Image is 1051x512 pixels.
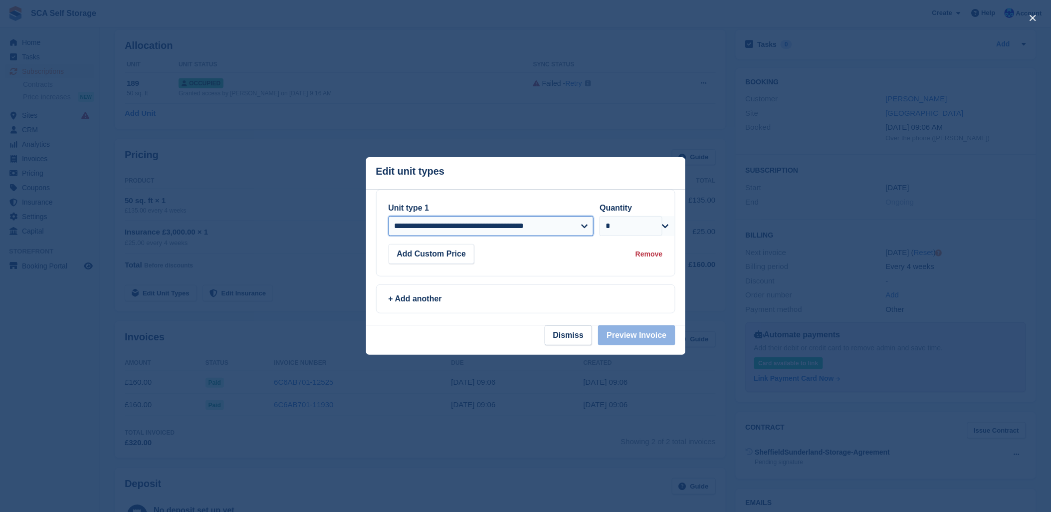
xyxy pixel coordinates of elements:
[389,244,475,264] button: Add Custom Price
[598,325,675,345] button: Preview Invoice
[376,284,675,313] a: + Add another
[389,204,429,212] label: Unit type 1
[635,249,662,259] div: Remove
[389,293,663,305] div: + Add another
[1025,10,1041,26] button: close
[545,325,592,345] button: Dismiss
[376,166,445,177] p: Edit unit types
[600,204,632,212] label: Quantity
